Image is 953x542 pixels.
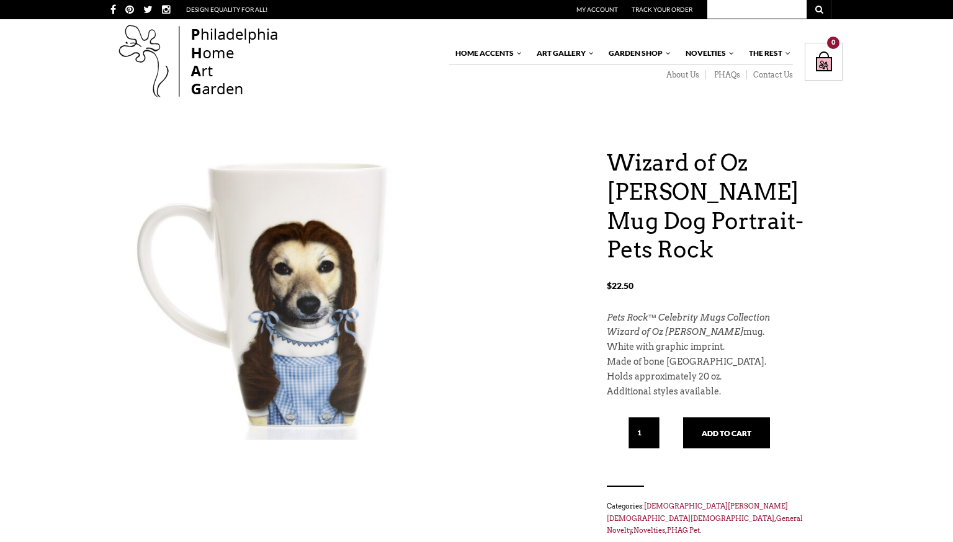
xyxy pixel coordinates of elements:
[530,43,595,64] a: Art Gallery
[667,526,700,535] a: PHAG Pet
[607,280,612,291] span: $
[607,340,843,355] p: White with graphic imprint.
[607,384,843,399] p: Additional styles available.
[607,370,843,384] p: Holds approximately 20 oz.
[827,37,839,49] div: 0
[607,502,788,523] a: [DEMOGRAPHIC_DATA][PERSON_NAME][DEMOGRAPHIC_DATA][DEMOGRAPHIC_DATA]
[607,325,843,340] p: mug.
[576,6,618,13] a: My Account
[629,417,660,448] input: Qty
[747,70,793,80] a: Contact Us
[658,70,706,80] a: About Us
[607,313,770,322] em: Pets Rock™ Celebrity Mugs Collection
[683,417,770,448] button: Add to cart
[633,526,665,535] a: Novelties
[632,6,692,13] a: Track Your Order
[706,70,747,80] a: PHAQs
[679,43,735,64] a: Novelties
[607,327,743,337] em: Wizard of Oz [PERSON_NAME]
[743,43,792,64] a: The Rest
[449,43,523,64] a: Home Accents
[607,499,843,537] span: Categories: , , , .
[607,280,633,291] bdi: 22.50
[607,148,843,264] h1: Wizard of Oz [PERSON_NAME] Mug Dog Portrait- Pets Rock
[602,43,672,64] a: Garden Shop
[607,355,843,370] p: Made of bone [GEOGRAPHIC_DATA].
